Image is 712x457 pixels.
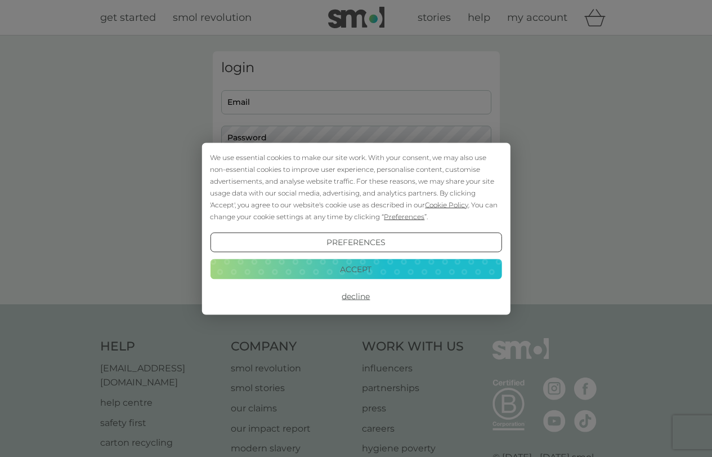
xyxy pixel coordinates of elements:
div: Cookie Consent Prompt [201,143,510,314]
span: Preferences [384,212,424,220]
div: We use essential cookies to make our site work. With your consent, we may also use non-essential ... [210,151,501,222]
span: Cookie Policy [425,200,468,208]
button: Accept [210,259,501,279]
button: Preferences [210,232,501,252]
button: Decline [210,286,501,307]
